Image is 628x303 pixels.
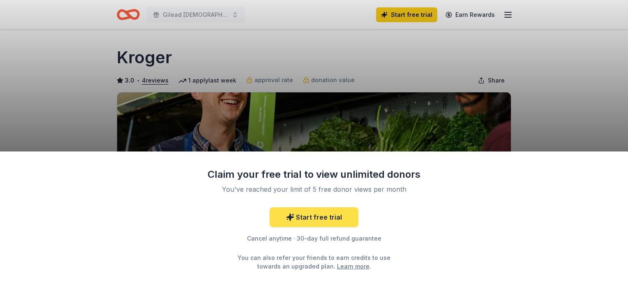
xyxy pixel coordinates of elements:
a: Learn more [337,262,369,271]
div: Claim your free trial to view unlimited donors [207,168,421,181]
div: You've reached your limit of 5 free donor views per month [217,184,411,194]
a: Start free trial [270,207,358,227]
div: Cancel anytime · 30-day full refund guarantee [207,234,421,243]
div: You can also refer your friends to earn credits to use towards an upgraded plan. . [230,253,398,271]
